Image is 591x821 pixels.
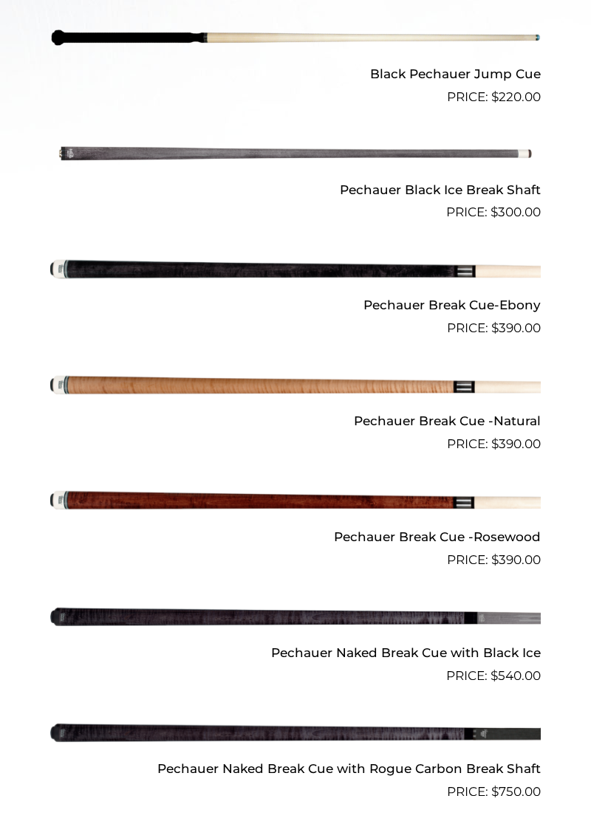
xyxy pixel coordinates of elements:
[491,668,541,683] bdi: 540.00
[491,552,541,567] bdi: 390.00
[50,113,541,194] img: Pechauer Black Ice Break Shaft
[50,113,541,222] a: Pechauer Black Ice Break Shaft $300.00
[50,576,541,657] img: Pechauer Naked Break Cue with Black Ice
[491,89,541,104] bdi: 220.00
[50,460,541,541] img: Pechauer Break Cue -Rosewood
[491,436,499,451] span: $
[491,436,541,451] bdi: 390.00
[491,784,541,799] bdi: 750.00
[491,668,498,683] span: $
[491,89,499,104] span: $
[50,228,541,309] img: Pechauer Break Cue-Ebony
[50,692,541,801] a: Pechauer Naked Break Cue with Rogue Carbon Break Shaft $750.00
[491,320,499,335] span: $
[491,205,498,219] span: $
[50,344,541,453] a: Pechauer Break Cue -Natural $390.00
[50,228,541,337] a: Pechauer Break Cue-Ebony $390.00
[50,692,541,773] img: Pechauer Naked Break Cue with Rogue Carbon Break Shaft
[491,320,541,335] bdi: 390.00
[491,784,499,799] span: $
[50,755,541,782] h2: Pechauer Naked Break Cue with Rogue Carbon Break Shaft
[491,552,499,567] span: $
[50,460,541,569] a: Pechauer Break Cue -Rosewood $390.00
[50,576,541,685] a: Pechauer Naked Break Cue with Black Ice $540.00
[491,205,541,219] bdi: 300.00
[50,344,541,425] img: Pechauer Break Cue -Natural
[50,639,541,666] h2: Pechauer Naked Break Cue with Black Ice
